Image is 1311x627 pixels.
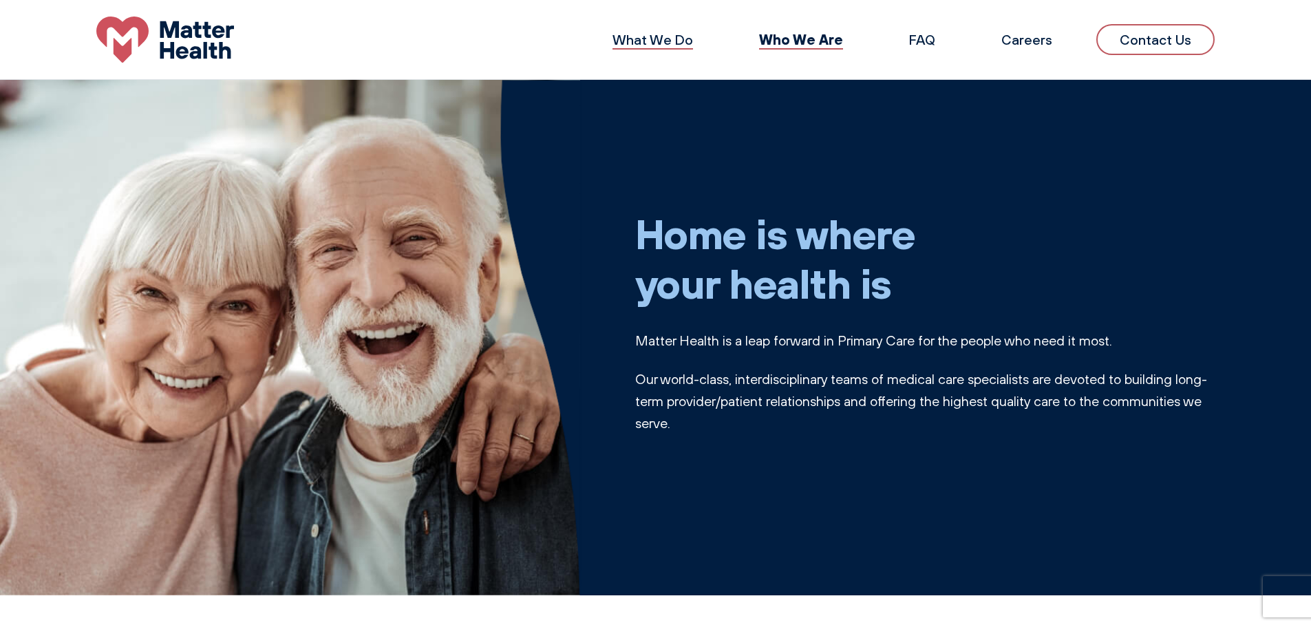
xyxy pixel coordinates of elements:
a: FAQ [909,31,935,48]
a: Contact Us [1096,24,1215,55]
p: Matter Health is a leap forward in Primary Care for the people who need it most. [635,330,1215,352]
p: Our world-class, interdisciplinary teams of medical care specialists are devoted to building long... [635,368,1215,434]
a: Who We Are [759,30,843,48]
a: What We Do [612,31,693,48]
h1: Home is where your health is [635,209,1215,308]
a: Careers [1001,31,1052,48]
